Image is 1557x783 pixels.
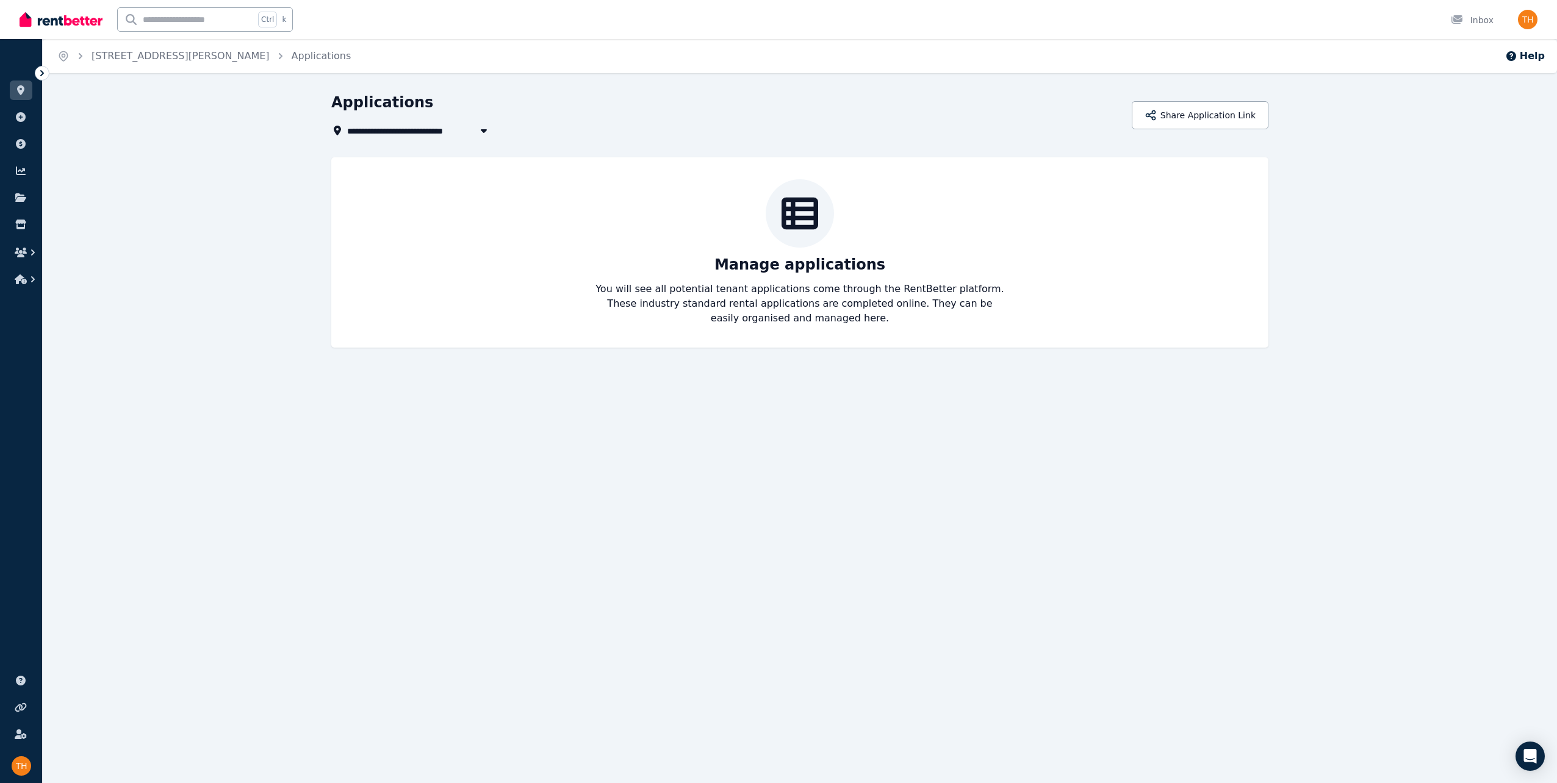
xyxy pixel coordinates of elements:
[258,12,277,27] span: Ctrl
[714,255,885,274] p: Manage applications
[1516,742,1545,771] div: Open Intercom Messenger
[1518,10,1537,29] img: Tim Hoff
[12,756,31,776] img: Tim Hoff
[595,282,1005,326] p: You will see all potential tenant applications come through the RentBetter platform. These indust...
[1451,14,1494,26] div: Inbox
[92,50,270,62] a: [STREET_ADDRESS][PERSON_NAME]
[1132,101,1268,129] button: Share Application Link
[20,10,102,29] img: RentBetter
[331,93,433,112] h1: Applications
[1505,49,1545,63] button: Help
[292,50,351,62] a: Applications
[282,15,286,24] span: k
[43,39,365,73] nav: Breadcrumb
